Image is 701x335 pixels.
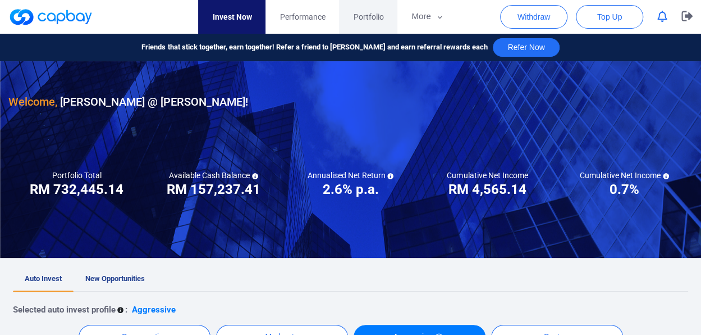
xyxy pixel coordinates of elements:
[132,303,176,316] p: Aggressive
[610,180,639,198] h3: 0.7%
[280,11,325,23] span: Performance
[307,170,393,180] h5: Annualised Net Return
[576,5,643,29] button: Top Up
[85,274,145,283] span: New Opportunities
[353,11,383,23] span: Portfolio
[169,170,258,180] h5: Available Cash Balance
[13,303,116,316] p: Selected auto invest profile
[25,274,62,283] span: Auto Invest
[597,11,622,22] span: Top Up
[141,42,487,53] span: Friends that stick together, earn together! Refer a friend to [PERSON_NAME] and earn referral rew...
[30,180,123,198] h3: RM 732,445.14
[448,180,526,198] h3: RM 4,565.14
[8,93,248,111] h3: [PERSON_NAME] @ [PERSON_NAME] !
[580,170,669,180] h5: Cumulative Net Income
[125,303,127,316] p: :
[500,5,567,29] button: Withdraw
[447,170,528,180] h5: Cumulative Net Income
[322,180,378,198] h3: 2.6% p.a.
[493,38,559,57] button: Refer Now
[52,170,102,180] h5: Portfolio Total
[167,180,260,198] h3: RM 157,237.41
[8,95,57,108] span: Welcome,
